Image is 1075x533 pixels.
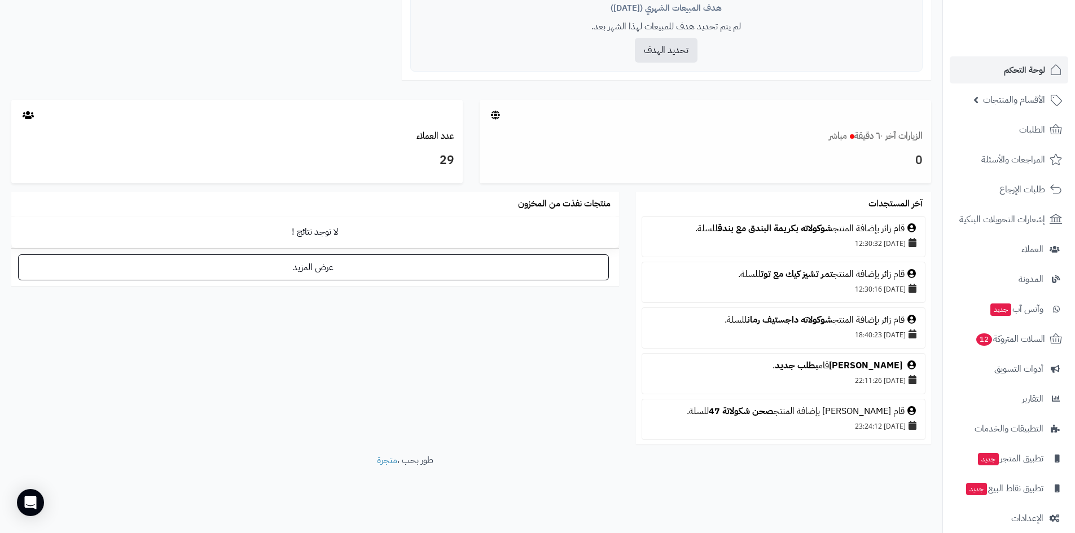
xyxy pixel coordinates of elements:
span: جديد [978,453,999,465]
a: الطلبات [950,116,1068,143]
a: وآتس آبجديد [950,296,1068,323]
span: طلبات الإرجاع [999,182,1045,197]
span: أدوات التسويق [994,361,1043,377]
span: وآتس آب [989,301,1043,317]
a: المدونة [950,266,1068,293]
a: بطلب جديد [775,359,818,372]
span: المراجعات والأسئلة [981,152,1045,168]
a: تمر تشيز كيك مع توت [761,267,833,281]
span: جديد [990,303,1011,316]
h3: 0 [488,151,923,170]
a: التطبيقات والخدمات [950,415,1068,442]
a: إشعارات التحويلات البنكية [950,206,1068,233]
span: السلات المتروكة [975,331,1045,347]
h3: آخر المستجدات [868,199,923,209]
div: [DATE] 12:30:16 [648,281,919,297]
span: تطبيق المتجر [977,451,1043,466]
span: التطبيقات والخدمات [975,421,1043,437]
div: قام زائر بإضافة المنتج للسلة. [648,268,919,281]
button: تحديد الهدف [635,38,697,63]
a: متجرة [377,453,397,467]
span: لوحة التحكم [1004,62,1045,78]
a: أدوات التسويق [950,355,1068,382]
p: لم يتم تحديد هدف للمبيعات لهذا الشهر بعد. [419,20,914,33]
a: السلات المتروكة12 [950,325,1068,353]
span: التقارير [1022,391,1043,407]
div: [DATE] 18:40:23 [648,327,919,342]
a: طلبات الإرجاع [950,176,1068,203]
span: جديد [966,483,987,495]
span: الإعدادات [1011,510,1043,526]
span: 12 [976,333,992,346]
a: تطبيق المتجرجديد [950,445,1068,472]
a: الزيارات آخر ٦٠ دقيقةمباشر [829,129,923,143]
a: عدد العملاء [416,129,454,143]
a: صحن شكولاتة 47 [709,404,774,418]
div: قام [PERSON_NAME] بإضافة المنتج للسلة. [648,405,919,418]
div: [DATE] 12:30:32 [648,235,919,251]
div: [DATE] 22:11:26 [648,372,919,388]
span: الطلبات [1019,122,1045,138]
div: [DATE] 23:24:12 [648,418,919,434]
div: قام . [648,359,919,372]
div: هدف المبيعات الشهري ([DATE]) [419,2,914,14]
span: إشعارات التحويلات البنكية [959,212,1045,227]
h3: منتجات نفذت من المخزون [518,199,611,209]
span: الأقسام والمنتجات [983,92,1045,108]
a: لوحة التحكم [950,56,1068,83]
a: [PERSON_NAME] [829,359,902,372]
span: العملاء [1021,241,1043,257]
div: قام زائر بإضافة المنتج للسلة. [648,222,919,235]
small: مباشر [829,129,847,143]
a: شوكولاته داجستيف رمان [747,313,833,327]
span: المدونة [1019,271,1043,287]
a: التقارير [950,385,1068,412]
h3: 29 [20,151,454,170]
div: Open Intercom Messenger [17,489,44,516]
a: الإعدادات [950,505,1068,532]
a: المراجعات والأسئلة [950,146,1068,173]
a: تطبيق نقاط البيعجديد [950,475,1068,502]
a: العملاء [950,236,1068,263]
div: قام زائر بإضافة المنتج للسلة. [648,314,919,327]
td: لا توجد نتائج ! [11,217,619,248]
a: شوكولاته بكريمة البندق مع بندق [718,222,833,235]
a: عرض المزيد [18,254,609,280]
span: تطبيق نقاط البيع [965,481,1043,496]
